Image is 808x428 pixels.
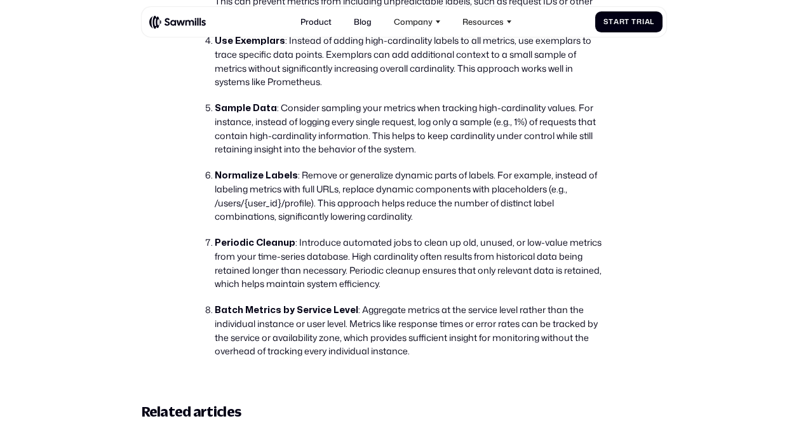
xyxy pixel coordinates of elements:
strong: Use Exemplars [215,37,285,45]
a: Blog [347,11,377,32]
li: : Instead of adding high-cardinality labels to all metrics, use exemplars to trace specific data ... [215,34,603,89]
div: Company [387,11,446,32]
span: S [603,18,609,26]
li: : Remove or generalize dynamic parts of labels. For example, instead of labeling metrics with ful... [215,168,603,224]
a: Product [294,11,337,32]
strong: Batch Metrics by Service Level [215,306,358,314]
span: l [650,18,654,26]
span: i [642,18,645,26]
span: r [619,18,625,26]
div: Company [394,17,433,27]
h2: Related articles [142,403,667,420]
span: t [609,18,614,26]
li: : Introduce automated jobs to clean up old, unused, or low-value metrics from your time-series da... [215,236,603,291]
span: r [636,18,642,26]
span: t [624,18,630,26]
strong: Periodic Cleanup [215,239,295,247]
div: Resources [462,17,504,27]
li: : Aggregate metrics at the service level rather than the individual instance or user level. Metri... [215,303,603,358]
span: a [614,18,619,26]
strong: Normalize Labels [215,171,298,180]
li: : Consider sampling your metrics when tracking high-cardinality values. For instance, instead of ... [215,101,603,156]
a: StartTrial [595,11,663,32]
strong: Sample Data [215,104,277,112]
span: T [631,18,636,26]
span: a [645,18,650,26]
div: Resources [457,11,518,32]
